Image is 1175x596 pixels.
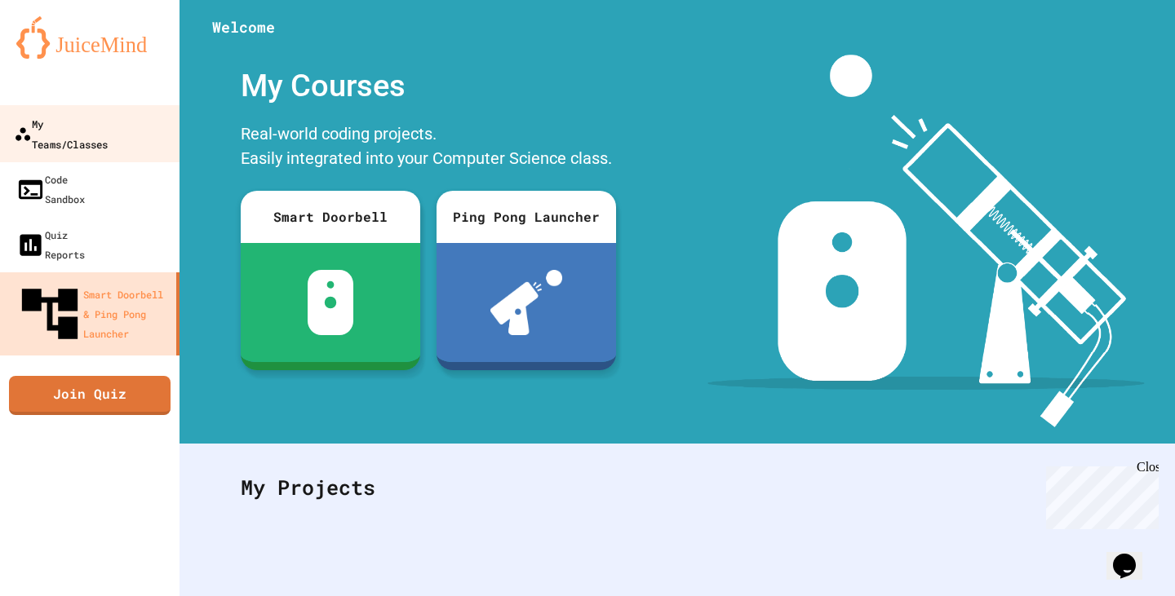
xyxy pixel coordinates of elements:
[7,7,113,104] div: Chat with us now!Close
[241,191,420,243] div: Smart Doorbell
[14,113,108,153] div: My Teams/Classes
[224,456,1130,519] div: My Projects
[490,270,563,335] img: ppl-with-ball.png
[16,280,170,347] div: Smart Doorbell & Ping Pong Launcher
[233,55,624,117] div: My Courses
[9,376,171,415] a: Join Quiz
[1106,531,1159,580] iframe: chat widget
[16,225,85,264] div: Quiz Reports
[233,117,624,179] div: Real-world coding projects. Easily integrated into your Computer Science class.
[707,55,1145,427] img: banner-image-my-projects.png
[16,170,85,209] div: Code Sandbox
[16,16,163,59] img: logo-orange.svg
[308,270,354,335] img: sdb-white.svg
[437,191,616,243] div: Ping Pong Launcher
[1040,460,1159,529] iframe: chat widget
